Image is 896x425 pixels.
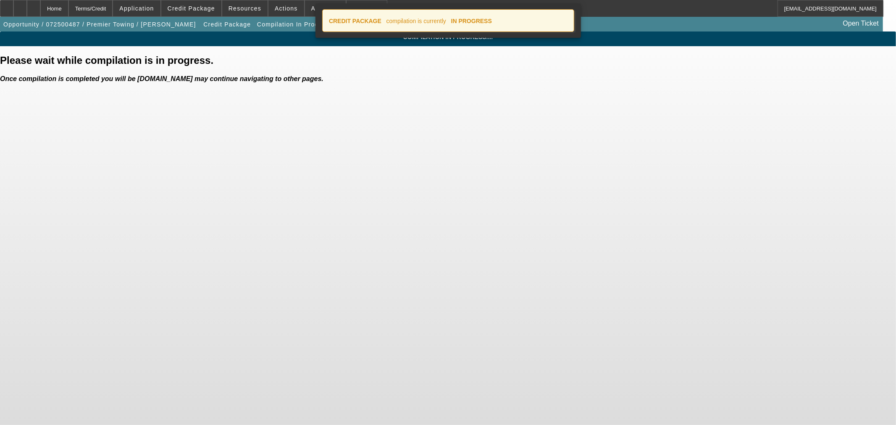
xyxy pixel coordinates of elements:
button: Application [113,0,160,16]
span: Compilation in progress.... [6,34,890,40]
span: Resources [229,5,261,12]
span: Activities [311,5,340,12]
button: Activities [305,0,346,16]
span: Opportunity / 072500487 / Premier Towing / [PERSON_NAME] [3,21,196,28]
span: Application [119,5,154,12]
button: Credit Package [201,17,253,32]
span: Actions [275,5,298,12]
strong: CREDIT PACKAGE [329,18,381,24]
strong: IN PROGRESS [451,18,491,24]
button: Compilation In Progress [255,17,334,32]
span: Compilation In Progress [257,21,332,28]
span: Credit Package [203,21,251,28]
button: Credit Package [161,0,221,16]
button: Resources [222,0,268,16]
a: Open Ticket [840,16,882,31]
button: Actions [268,0,304,16]
span: compilation is currently [386,18,446,24]
span: Credit Package [168,5,215,12]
